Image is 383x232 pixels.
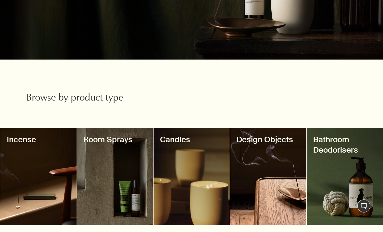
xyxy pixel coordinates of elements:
a: Aesop rooms spray in amber glass spray bottle placed next to Aesop geranium hand balm in tube on ... [77,128,153,225]
a: Aesop bronze incense holder with burning incense on top of a wooden tableDesign Objects [230,128,306,225]
a: Aesop Animal bottle and a dog toy placed in front of a green background.Bathroom Deodorisers [307,128,383,225]
h3: Bathroom Deodorisers [313,134,377,155]
h3: Candles [160,134,223,145]
button: Live Assistance [357,199,370,212]
a: Aesop aromatique incense burning on a brown ledge next to a chairIncense [0,128,77,225]
h2: Browse by product type [26,92,136,105]
h3: Room Sprays [83,134,147,145]
a: Aesop candle placed next to Aesop hand wash in an amber pump bottle on brown tiled shelf.Candles [154,128,230,225]
h3: Incense [7,134,70,145]
h3: Design Objects [237,134,300,145]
